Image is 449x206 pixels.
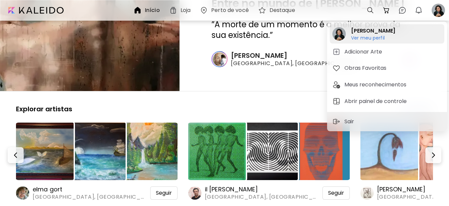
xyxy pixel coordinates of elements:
img: tab [332,48,340,56]
h5: Adicionar Arte [344,48,384,56]
img: tab [332,97,340,105]
p: Sair [344,118,356,126]
button: tabObras Favoritas [330,61,444,75]
button: sign-outSair [330,115,359,128]
h2: [PERSON_NAME] [351,27,395,35]
img: sign-out [332,118,340,126]
button: tabMeus reconhecimentos [330,78,444,91]
button: tabAdicionar Arte [330,45,444,58]
h5: Meus reconhecimentos [344,81,408,89]
h6: Ver meu perfil [351,35,395,41]
button: tabAbrir painel de controle [330,95,444,108]
img: tab [332,81,340,89]
img: tab [332,64,340,72]
h5: Abrir painel de controle [344,97,409,105]
h5: Obras Favoritas [344,64,388,72]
